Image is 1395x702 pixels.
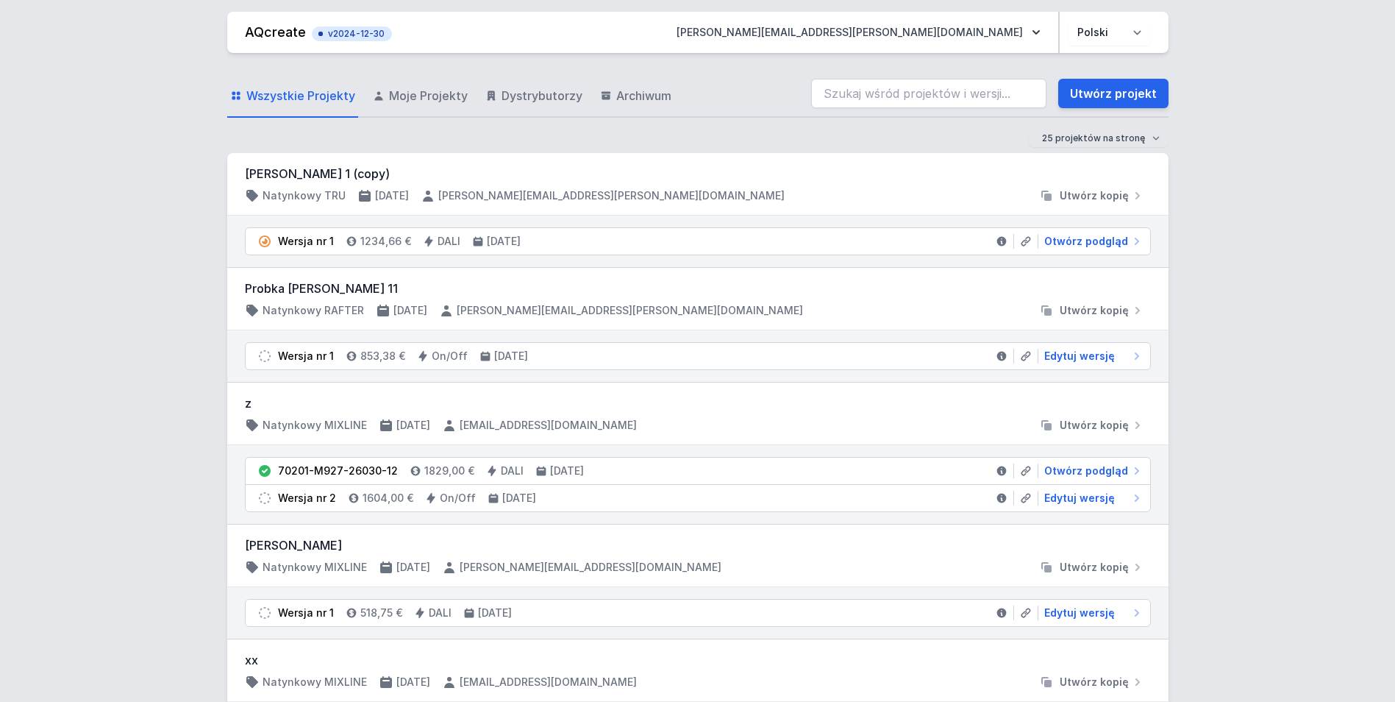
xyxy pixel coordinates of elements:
[1068,19,1151,46] select: Wybierz język
[502,87,582,104] span: Dystrybutorzy
[440,491,476,506] h4: On/Off
[1038,234,1144,249] a: Otwórz podgląd
[263,188,346,203] h4: Natynkowy TRU
[460,675,637,689] h4: [EMAIL_ADDRESS][DOMAIN_NAME]
[1060,560,1129,575] span: Utwórz kopię
[278,491,336,506] div: Wersja nr 2
[1033,303,1151,318] button: Utwórz kopię
[482,75,585,118] a: Dystrybutorzy
[263,560,367,575] h4: Natynkowy MIXLINE
[360,349,405,364] h4: 853,38 €
[1044,464,1128,478] span: Otwórz podgląd
[360,234,411,249] h4: 1234,66 €
[278,349,334,364] div: Wersja nr 1
[245,280,1151,297] h3: Probka [PERSON_NAME] 11
[263,418,367,433] h4: Natynkowy MIXLINE
[1038,606,1144,620] a: Edytuj wersję
[502,491,536,506] h4: [DATE]
[616,87,671,104] span: Archiwum
[1044,234,1128,249] span: Otwórz podgląd
[432,349,468,364] h4: On/Off
[245,165,1151,182] h3: [PERSON_NAME] 1 (copy)
[257,491,272,506] img: draft.svg
[438,234,460,249] h4: DALI
[360,606,402,620] h4: 518,75 €
[245,651,1151,669] h3: xx
[438,188,785,203] h4: [PERSON_NAME][EMAIL_ADDRESS][PERSON_NAME][DOMAIN_NAME]
[370,75,471,118] a: Moje Projekty
[263,303,364,318] h4: Natynkowy RAFTER
[278,464,398,478] div: 70201-M927-26030-12
[487,234,521,249] h4: [DATE]
[429,606,452,620] h4: DALI
[478,606,512,620] h4: [DATE]
[1033,418,1151,433] button: Utwórz kopię
[278,234,334,249] div: Wersja nr 1
[1060,188,1129,203] span: Utwórz kopię
[494,349,528,364] h4: [DATE]
[257,606,272,620] img: draft.svg
[1044,349,1115,364] span: Edytuj wersję
[1033,675,1151,689] button: Utwórz kopię
[424,464,474,478] h4: 1829,00 €
[597,75,674,118] a: Archiwum
[278,606,334,620] div: Wersja nr 1
[1044,491,1115,506] span: Edytuj wersję
[245,394,1151,412] h3: z
[246,87,355,104] span: Wszystkie Projekty
[257,234,272,249] img: pending.svg
[457,303,803,318] h4: [PERSON_NAME][EMAIL_ADDRESS][PERSON_NAME][DOMAIN_NAME]
[1058,79,1169,108] a: Utwórz projekt
[375,188,409,203] h4: [DATE]
[227,75,358,118] a: Wszystkie Projekty
[319,28,385,40] span: v2024-12-30
[396,418,430,433] h4: [DATE]
[1060,303,1129,318] span: Utwórz kopię
[1038,349,1144,364] a: Edytuj wersję
[263,675,367,689] h4: Natynkowy MIXLINE
[1060,675,1129,689] span: Utwórz kopię
[396,675,430,689] h4: [DATE]
[665,19,1052,46] button: [PERSON_NAME][EMAIL_ADDRESS][PERSON_NAME][DOMAIN_NAME]
[501,464,524,478] h4: DALI
[257,349,272,364] img: draft.svg
[550,464,584,478] h4: [DATE]
[1033,560,1151,575] button: Utwórz kopię
[389,87,468,104] span: Moje Projekty
[1044,606,1115,620] span: Edytuj wersję
[1038,491,1144,506] a: Edytuj wersję
[460,560,721,575] h4: [PERSON_NAME][EMAIL_ADDRESS][DOMAIN_NAME]
[245,536,1151,554] h3: [PERSON_NAME]
[245,24,306,40] a: AQcreate
[811,79,1046,108] input: Szukaj wśród projektów i wersji...
[460,418,637,433] h4: [EMAIL_ADDRESS][DOMAIN_NAME]
[312,24,392,41] button: v2024-12-30
[363,491,413,506] h4: 1604,00 €
[396,560,430,575] h4: [DATE]
[1033,188,1151,203] button: Utwórz kopię
[1060,418,1129,433] span: Utwórz kopię
[1038,464,1144,478] a: Otwórz podgląd
[393,303,427,318] h4: [DATE]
